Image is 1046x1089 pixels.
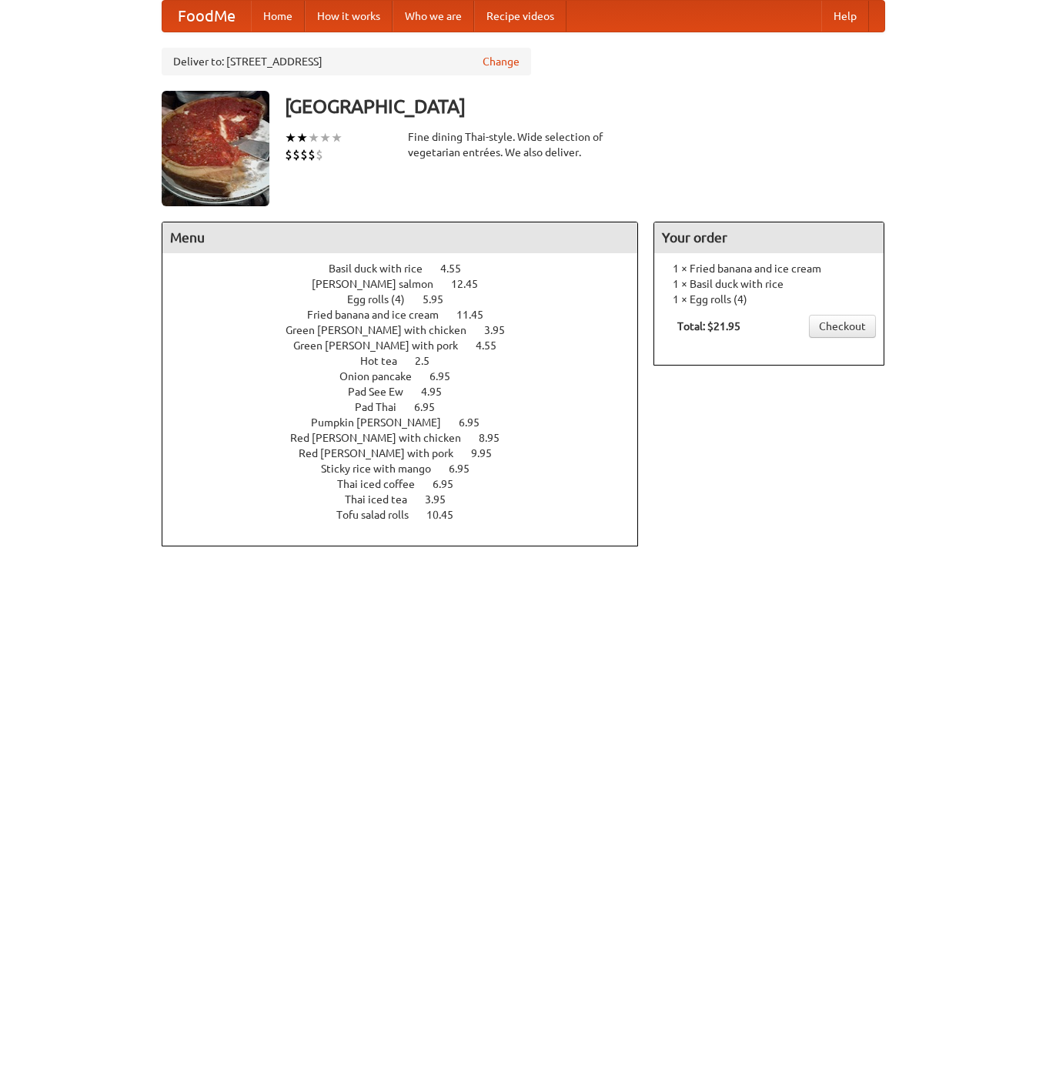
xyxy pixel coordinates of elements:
[307,309,454,321] span: Fried banana and ice cream
[449,463,485,475] span: 6.95
[393,1,474,32] a: Who we are
[456,309,499,321] span: 11.45
[459,416,495,429] span: 6.95
[339,370,479,382] a: Onion pancake 6.95
[300,146,308,163] li: $
[321,463,446,475] span: Sticky rice with mango
[321,463,498,475] a: Sticky rice with mango 6.95
[285,146,292,163] li: $
[474,1,566,32] a: Recipe videos
[479,432,515,444] span: 8.95
[414,401,450,413] span: 6.95
[286,324,533,336] a: Green [PERSON_NAME] with chicken 3.95
[440,262,476,275] span: 4.55
[355,401,412,413] span: Pad Thai
[337,478,430,490] span: Thai iced coffee
[286,324,482,336] span: Green [PERSON_NAME] with chicken
[426,509,469,521] span: 10.45
[809,315,876,338] a: Checkout
[162,1,251,32] a: FoodMe
[662,276,876,292] li: 1 × Basil duck with rice
[251,1,305,32] a: Home
[345,493,423,506] span: Thai iced tea
[345,493,474,506] a: Thai iced tea 3.95
[162,91,269,206] img: angular.jpg
[471,447,507,459] span: 9.95
[308,129,319,146] li: ★
[319,129,331,146] li: ★
[347,293,420,306] span: Egg rolls (4)
[662,261,876,276] li: 1 × Fried banana and ice cream
[360,355,413,367] span: Hot tea
[305,1,393,32] a: How it works
[677,320,740,332] b: Total: $21.95
[311,416,456,429] span: Pumpkin [PERSON_NAME]
[162,48,531,75] div: Deliver to: [STREET_ADDRESS]
[348,386,419,398] span: Pad See Ew
[336,509,482,521] a: Tofu salad rolls 10.45
[293,339,473,352] span: Green [PERSON_NAME] with pork
[290,432,528,444] a: Red [PERSON_NAME] with chicken 8.95
[433,478,469,490] span: 6.95
[654,222,884,253] h4: Your order
[299,447,469,459] span: Red [PERSON_NAME] with pork
[347,293,472,306] a: Egg rolls (4) 5.95
[483,54,520,69] a: Change
[421,386,457,398] span: 4.95
[308,146,316,163] li: $
[285,91,885,122] h3: [GEOGRAPHIC_DATA]
[821,1,869,32] a: Help
[476,339,512,352] span: 4.55
[337,478,482,490] a: Thai iced coffee 6.95
[293,339,525,352] a: Green [PERSON_NAME] with pork 4.55
[408,129,639,160] div: Fine dining Thai-style. Wide selection of vegetarian entrées. We also deliver.
[423,293,459,306] span: 5.95
[285,129,296,146] li: ★
[360,355,458,367] a: Hot tea 2.5
[336,509,424,521] span: Tofu salad rolls
[329,262,490,275] a: Basil duck with rice 4.55
[307,309,512,321] a: Fried banana and ice cream 11.45
[662,292,876,307] li: 1 × Egg rolls (4)
[484,324,520,336] span: 3.95
[311,416,508,429] a: Pumpkin [PERSON_NAME] 6.95
[415,355,445,367] span: 2.5
[339,370,427,382] span: Onion pancake
[312,278,506,290] a: [PERSON_NAME] salmon 12.45
[292,146,300,163] li: $
[451,278,493,290] span: 12.45
[316,146,323,163] li: $
[290,432,476,444] span: Red [PERSON_NAME] with chicken
[329,262,438,275] span: Basil duck with rice
[425,493,461,506] span: 3.95
[162,222,638,253] h4: Menu
[429,370,466,382] span: 6.95
[312,278,449,290] span: [PERSON_NAME] salmon
[355,401,463,413] a: Pad Thai 6.95
[348,386,470,398] a: Pad See Ew 4.95
[296,129,308,146] li: ★
[331,129,343,146] li: ★
[299,447,520,459] a: Red [PERSON_NAME] with pork 9.95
